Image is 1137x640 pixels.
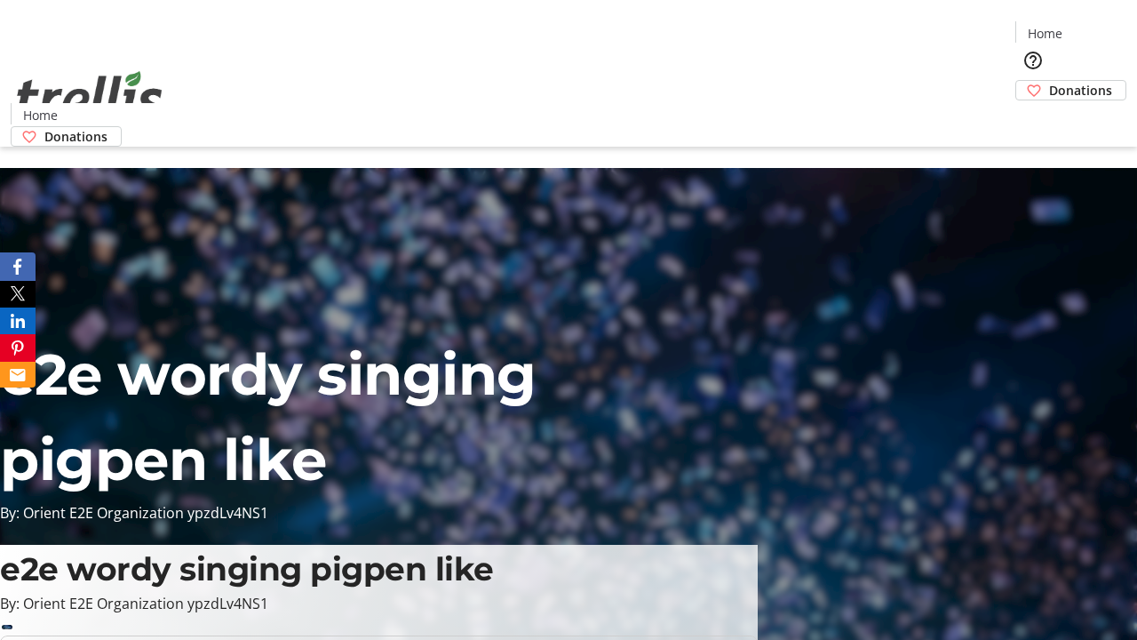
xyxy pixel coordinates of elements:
a: Home [12,106,68,124]
span: Home [1028,24,1062,43]
button: Cart [1015,100,1051,136]
span: Donations [1049,81,1112,100]
span: Donations [44,127,107,146]
a: Home [1016,24,1073,43]
a: Donations [1015,80,1126,100]
img: Orient E2E Organization ypzdLv4NS1's Logo [11,52,169,140]
a: Donations [11,126,122,147]
button: Help [1015,43,1051,78]
span: Home [23,106,58,124]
